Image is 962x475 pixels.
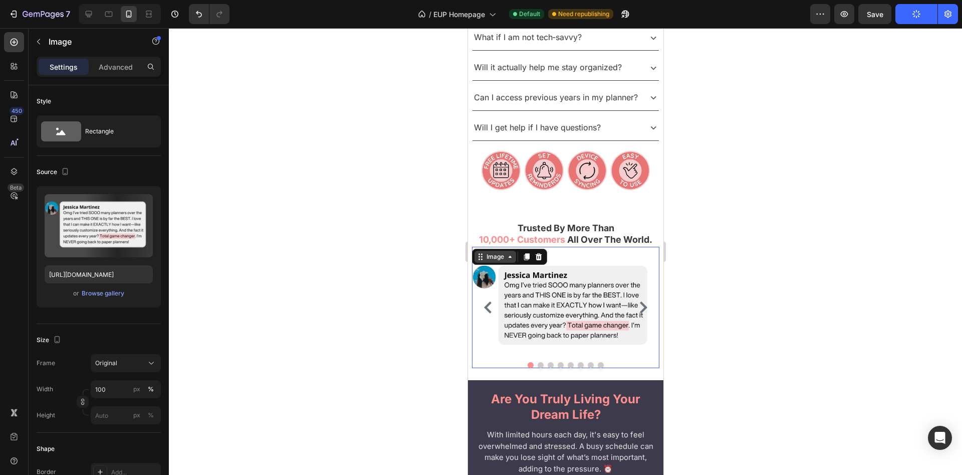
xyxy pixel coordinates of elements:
div: % [148,385,154,394]
div: Browse gallery [82,289,124,298]
div: Source [37,166,71,179]
input: https://example.com/image.jpg [45,265,153,283]
div: 450 [10,107,24,115]
div: Beta [8,184,24,192]
p: Settings [50,62,78,72]
button: Browse gallery [81,288,125,298]
span: Original [95,359,117,368]
p: Advanced [99,62,133,72]
span: EUP Homepage [433,9,485,20]
iframe: Design area [468,28,663,475]
span: Need republishing [558,10,609,19]
button: Save [858,4,891,24]
div: Style [37,97,51,106]
button: % [131,409,143,421]
p: 7 [66,8,70,20]
button: px [145,383,157,395]
span: / [429,9,431,20]
input: px% [91,380,161,398]
div: Open Intercom Messenger [928,426,952,450]
button: Original [91,354,161,372]
div: px [133,411,140,420]
div: % [148,411,154,420]
label: Width [37,385,53,394]
div: Size [37,334,63,347]
span: or [73,287,79,299]
img: preview-image [45,194,153,257]
button: 7 [4,4,75,24]
button: px [145,409,157,421]
p: Image [49,36,134,48]
div: Undo/Redo [189,4,229,24]
div: px [133,385,140,394]
span: Default [519,10,540,19]
button: % [131,383,143,395]
input: px% [91,406,161,424]
label: Height [37,411,55,420]
label: Frame [37,359,55,368]
span: Save [867,10,883,19]
div: Shape [37,444,55,453]
div: Rectangle [85,120,146,143]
